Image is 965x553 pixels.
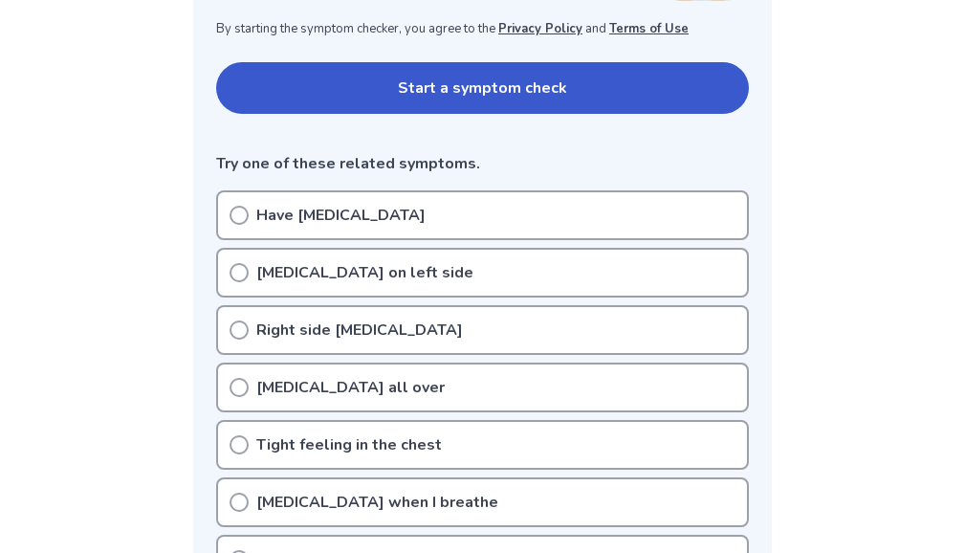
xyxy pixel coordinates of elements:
[256,376,445,399] p: [MEDICAL_DATA] all over
[256,491,498,514] p: [MEDICAL_DATA] when I breathe
[216,152,749,175] p: Try one of these related symptoms.
[609,20,689,37] a: Terms of Use
[216,20,749,39] p: By starting the symptom checker, you agree to the and
[256,204,426,227] p: Have [MEDICAL_DATA]
[498,20,582,37] a: Privacy Policy
[256,433,442,456] p: Tight feeling in the chest
[256,261,473,284] p: [MEDICAL_DATA] on left side
[216,62,749,114] button: Start a symptom check
[256,319,463,342] p: Right side [MEDICAL_DATA]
